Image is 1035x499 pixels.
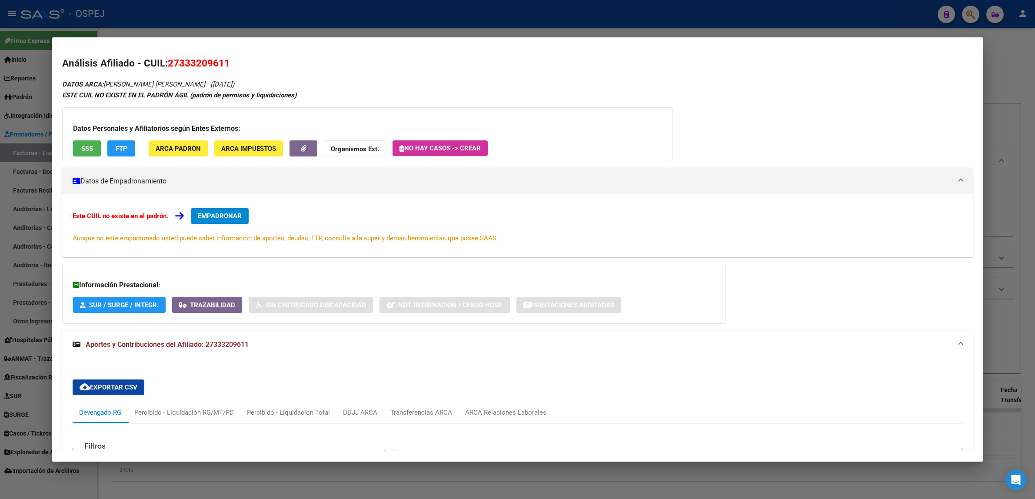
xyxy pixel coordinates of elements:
[168,57,230,69] span: 27333209611
[516,297,621,313] button: Prestaciones Auditadas
[73,280,715,290] h3: Información Prestacional:
[62,80,103,88] strong: DATOS ARCA:
[214,140,283,156] button: ARCA Impuestos
[249,297,373,313] button: Sin Certificado Discapacidad
[399,144,481,152] span: No hay casos -> Crear
[62,331,973,359] mat-expansion-panel-header: Aportes y Contribuciones del Afiliado: 27333209611
[73,297,166,313] button: SUR / SURGE / INTEGR.
[62,56,973,71] h2: Análisis Afiliado - CUIL:
[156,145,201,153] span: ARCA Padrón
[62,91,296,99] strong: ESTE CUIL NO EXISTE EN EL PADRÓN ÁGIL (padrón de permisos y liquidaciones)
[210,80,234,88] span: ([DATE])
[81,145,93,153] span: SSS
[73,379,144,395] button: Exportar CSV
[379,297,510,313] button: Not. Internacion / Censo Hosp.
[393,140,488,156] button: No hay casos -> Crear
[172,297,242,313] button: Trazabilidad
[465,408,546,417] div: ARCA Relaciones Laborales
[80,383,137,391] span: Exportar CSV
[198,212,242,220] span: EMPADRONAR
[390,408,452,417] div: Transferencias ARCA
[80,382,90,392] mat-icon: cloud_download
[73,140,101,156] button: SSS
[116,145,127,153] span: FTP
[134,408,234,417] div: Percibido - Liquidación RG/MT/PD
[247,408,330,417] div: Percibido - Liquidación Total
[89,301,159,309] span: SUR / SURGE / INTEGR.
[331,145,379,153] strong: Organismos Ext.
[73,212,168,220] strong: Este CUIL no existe en el padrón.
[190,301,235,309] span: Trazabilidad
[80,441,110,451] h3: Filtros
[531,301,614,309] span: Prestaciones Auditadas
[398,301,503,309] span: Not. Internacion / Censo Hosp.
[73,176,952,186] mat-panel-title: Datos de Empadronamiento
[73,123,662,134] h3: Datos Personales y Afiliatorios según Entes Externos:
[221,145,276,153] span: ARCA Impuestos
[107,140,135,156] button: FTP
[324,140,386,156] button: Organismos Ext.
[62,80,205,88] span: [PERSON_NAME] [PERSON_NAME]
[343,408,377,417] div: DDJJ ARCA
[149,140,208,156] button: ARCA Padrón
[191,208,249,224] button: EMPADRONAR
[266,301,366,309] span: Sin Certificado Discapacidad
[1005,469,1026,490] div: Open Intercom Messenger
[86,340,249,349] span: Aportes y Contribuciones del Afiliado: 27333209611
[62,168,973,194] mat-expansion-panel-header: Datos de Empadronamiento
[73,234,498,242] span: Aunque no esté empadronado usted puede saber información de aportes, deudas, FTP, consulta a la s...
[79,408,121,417] div: Devengado RG
[62,194,973,257] div: Datos de Empadronamiento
